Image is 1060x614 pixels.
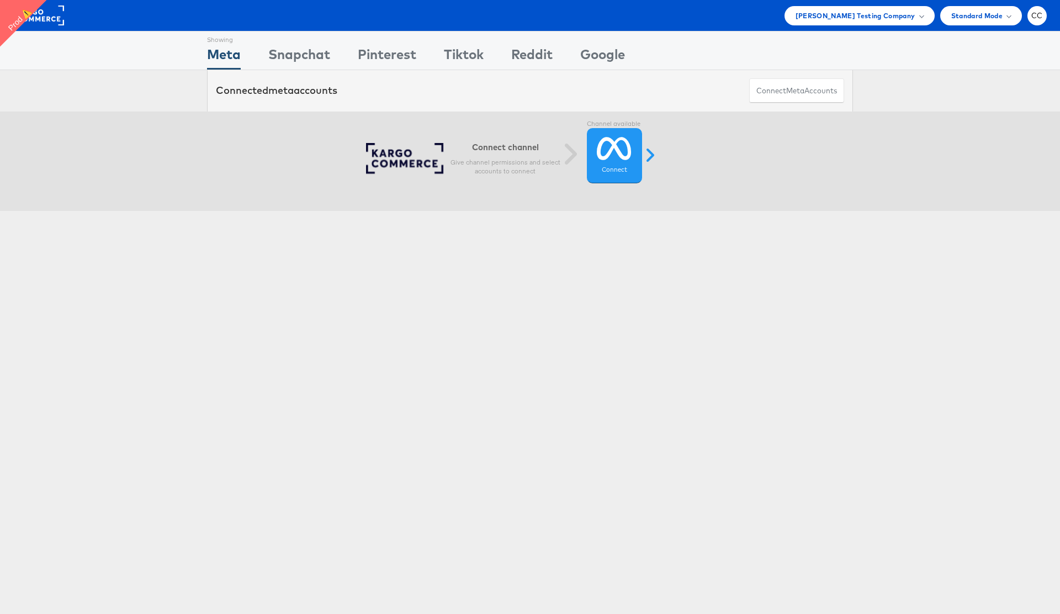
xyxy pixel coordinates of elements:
span: [PERSON_NAME] Testing Company [796,10,915,22]
div: Reddit [511,45,553,70]
div: Snapchat [268,45,330,70]
span: Standard Mode [951,10,1003,22]
span: meta [786,86,804,96]
p: Give channel permissions and select accounts to connect [450,158,560,176]
span: CC [1031,12,1043,19]
div: Showing [207,31,241,45]
div: Connected accounts [216,83,337,98]
div: Meta [207,45,241,70]
div: Pinterest [358,45,416,70]
span: meta [268,84,294,97]
div: Google [580,45,625,70]
div: Tiktok [444,45,484,70]
label: Channel available [587,120,642,129]
a: Connect [587,128,642,183]
button: ConnectmetaAccounts [749,78,844,103]
h6: Connect channel [450,142,560,152]
label: Connect [602,166,627,174]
